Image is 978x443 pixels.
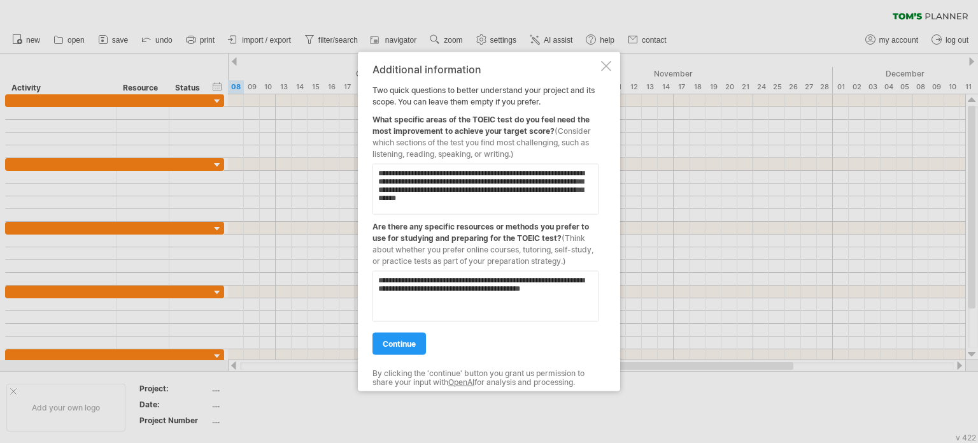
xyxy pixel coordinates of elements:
span: continue [383,338,416,348]
div: Are there any specific resources or methods you prefer to use for studying and preparing for the ... [372,214,599,266]
div: Additional information [372,63,599,75]
div: What specific areas of the TOEIC test do you feel need the most improvement to achieve your targe... [372,107,599,159]
div: By clicking the 'continue' button you grant us permission to share your input with for analysis a... [372,368,599,387]
a: continue [372,332,426,354]
span: (Think about whether you prefer online courses, tutoring, self-study, or practice tests as part o... [372,233,593,265]
div: Two quick questions to better understand your project and its scope. You can leave them empty if ... [372,63,599,380]
span: (Consider which sections of the test you find most challenging, such as listening, reading, speak... [372,126,591,158]
a: OpenAI [448,377,474,387]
